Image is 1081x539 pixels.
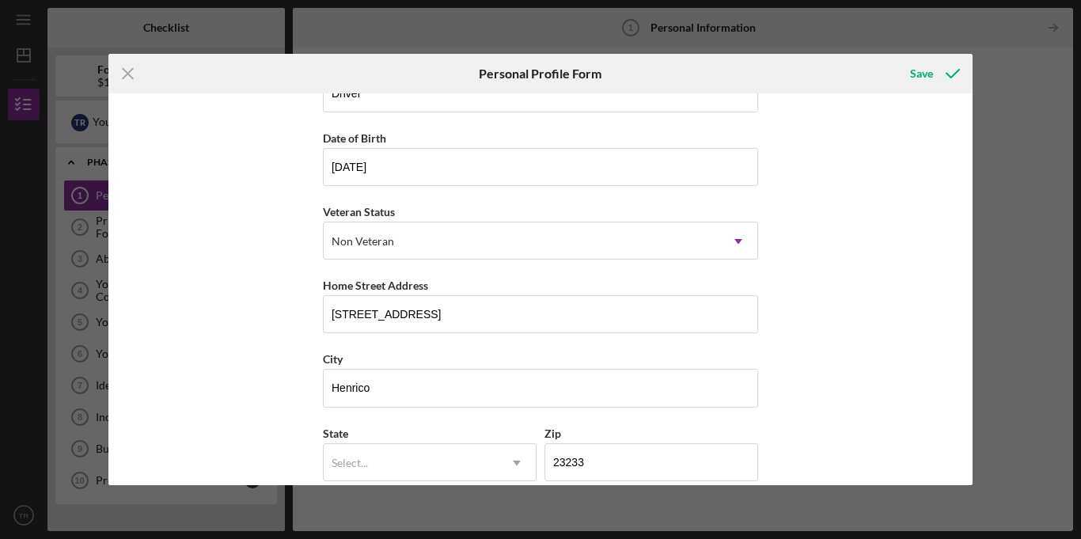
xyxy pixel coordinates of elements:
[332,457,368,469] div: Select...
[323,279,428,292] label: Home Street Address
[894,58,973,89] button: Save
[323,352,343,366] label: City
[544,427,561,440] label: Zip
[479,66,601,81] h6: Personal Profile Form
[332,235,394,248] div: Non Veteran
[323,131,386,145] label: Date of Birth
[910,58,933,89] div: Save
